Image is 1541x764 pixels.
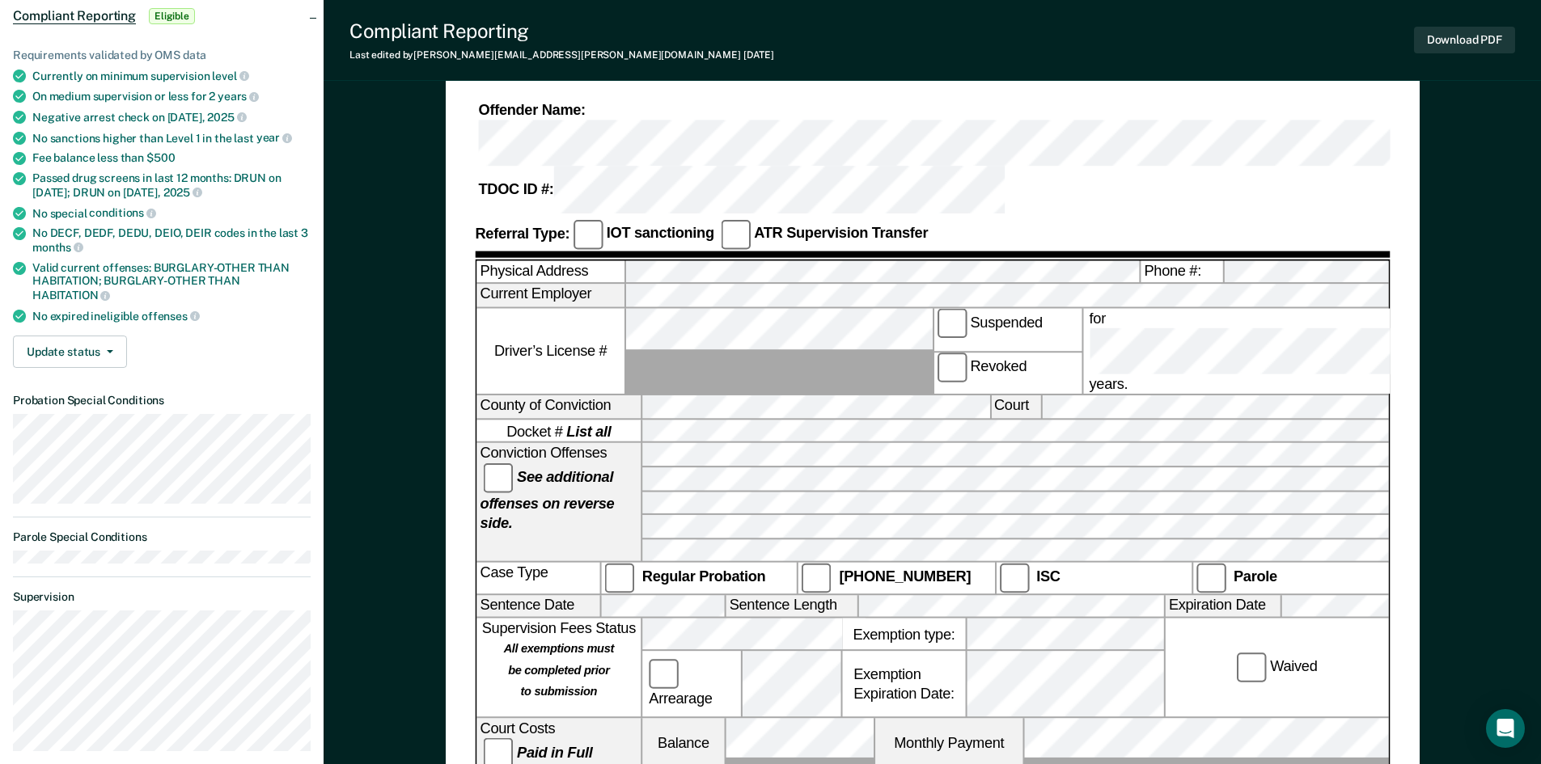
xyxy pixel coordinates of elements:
[1234,569,1277,585] strong: Parole
[649,660,679,690] input: Arrearage
[32,309,311,323] div: No expired ineligible
[478,181,553,197] strong: TDOC ID #:
[743,49,774,61] span: [DATE]
[802,564,832,593] input: [PHONE_NUMBER]
[842,618,965,650] label: Exemption type:
[999,564,1029,593] input: ISC
[32,151,311,165] div: Fee balance less than
[483,463,513,493] input: See additional offenses on reverse side.
[720,219,750,249] input: ATR Supervision Transfer
[842,652,965,717] div: Exemption Expiration Date:
[1414,27,1515,53] button: Download PDF
[933,352,1081,395] label: Revoked
[349,49,774,61] div: Last edited by [PERSON_NAME][EMAIL_ADDRESS][PERSON_NAME][DOMAIN_NAME]
[212,70,248,82] span: level
[476,618,641,717] div: Supervision Fees Status
[207,111,246,124] span: 2025
[480,469,614,530] strong: See additional offenses on reverse side.
[1089,328,1539,374] input: for years.
[1486,709,1525,748] div: Open Intercom Messenger
[149,8,195,24] span: Eligible
[32,206,311,221] div: No special
[1036,569,1060,585] strong: ISC
[476,595,599,618] label: Sentence Date
[478,102,585,118] strong: Offender Name:
[503,642,613,699] strong: All exemptions must be completed prior to submission
[218,90,259,103] span: years
[606,225,713,241] strong: IOT sanctioning
[146,151,175,164] span: $500
[1165,595,1280,618] label: Expiration Date
[475,225,569,241] strong: Referral Type:
[646,660,738,709] label: Arrearage
[13,590,311,604] dt: Supervision
[349,19,774,43] div: Compliant Reporting
[32,171,311,199] div: Passed drug screens in last 12 months: DRUN on [DATE]; DRUN on [DATE],
[573,219,603,249] input: IOT sanctioning
[32,110,311,125] div: Negative arrest check on [DATE],
[32,226,311,254] div: No DECF, DEDF, DEDU, DEIO, DEIR codes in the last 3
[13,530,311,544] dt: Parole Special Conditions
[476,444,641,562] div: Conviction Offenses
[256,131,292,144] span: year
[726,595,857,618] label: Sentence Length
[566,423,611,439] strong: List all
[142,310,200,323] span: offenses
[1141,260,1222,283] label: Phone #:
[13,394,311,407] dt: Probation Special Conditions
[476,260,624,283] label: Physical Address
[476,564,599,593] div: Case Type
[754,225,928,241] strong: ATR Supervision Transfer
[32,89,311,103] div: On medium supervision or less for 2
[641,569,765,585] strong: Regular Probation
[1196,564,1226,593] input: Parole
[1233,653,1320,683] label: Waived
[937,352,967,382] input: Revoked
[32,131,311,146] div: No sanctions higher than Level 1 in the last
[476,309,624,395] label: Driver’s License #
[506,421,611,441] span: Docket #
[32,261,311,302] div: Valid current offenses: BURGLARY-OTHER THAN HABITATION; BURGLARY-OTHER THAN
[990,396,1039,419] label: Court
[32,289,110,302] span: HABITATION
[604,564,634,593] input: Regular Probation
[476,285,624,307] label: Current Employer
[32,69,311,83] div: Currently on minimum supervision
[163,186,202,199] span: 2025
[1236,653,1266,683] input: Waived
[13,8,136,24] span: Compliant Reporting
[13,336,127,368] button: Update status
[89,206,155,219] span: conditions
[933,309,1081,351] label: Suspended
[476,396,641,419] label: County of Conviction
[839,569,971,585] strong: [PHONE_NUMBER]
[13,49,311,62] div: Requirements validated by OMS data
[32,241,83,254] span: months
[937,309,967,339] input: Suspended
[517,744,592,760] strong: Paid in Full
